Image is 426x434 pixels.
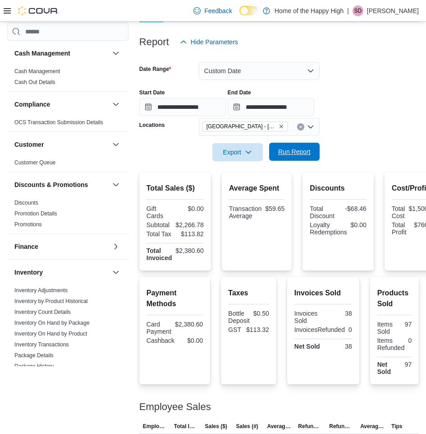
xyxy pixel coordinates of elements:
button: Inventory [14,268,109,277]
span: Sales (#) [236,423,258,430]
div: $2,380.60 [176,247,204,254]
button: Inventory [110,267,121,278]
div: GST [228,326,243,333]
a: OCS Transaction Submission Details [14,119,103,126]
div: $0.00 [177,205,204,212]
input: Press the down key to open a popover containing a calendar. [228,98,314,116]
input: Dark Mode [239,6,258,15]
a: Inventory On Hand by Package [14,320,90,326]
button: Cash Management [110,48,121,59]
span: [GEOGRAPHIC_DATA] - [GEOGRAPHIC_DATA] - Fire & Flower [206,122,277,131]
div: Cash Management [7,66,128,91]
a: Inventory Transactions [14,341,69,348]
span: Run Report [278,147,311,156]
div: 38 [325,343,352,350]
p: [PERSON_NAME] [367,5,419,16]
button: Finance [14,242,109,251]
div: Total Tax [147,230,174,238]
div: Loyalty Redemptions [310,221,347,236]
button: Remove Sherwood Park - Baseline Road - Fire & Flower from selection in this group [279,124,284,129]
a: Package History [14,363,54,369]
span: Sales ($) [205,423,227,430]
a: Inventory Count Details [14,309,71,315]
h3: Inventory [14,268,43,277]
h3: Customer [14,140,44,149]
label: Start Date [139,89,165,96]
div: $2,380.60 [175,321,203,328]
a: Feedback [190,2,235,20]
strong: Net Sold [377,361,391,375]
a: Customer Queue [14,159,55,166]
h2: Payment Methods [147,288,203,309]
button: Customer [110,139,121,150]
span: Employee [143,423,167,430]
div: InvoicesRefunded [294,326,345,333]
button: Open list of options [307,123,314,131]
div: $113.32 [246,326,269,333]
span: Inventory Adjustments [14,287,68,294]
div: Items Sold [377,321,393,335]
button: Finance [110,241,121,252]
span: Average Refund [360,423,384,430]
div: Total Cost [392,205,405,219]
div: Cashback [147,337,174,344]
button: Discounts & Promotions [14,180,109,189]
label: Locations [139,121,165,129]
a: Promotion Details [14,210,57,217]
h2: Products Sold [377,288,412,309]
p: | [347,5,349,16]
span: Tips [391,423,402,430]
div: Discounts & Promotions [7,197,128,233]
div: Total Profit [392,221,410,236]
div: Compliance [7,117,128,131]
strong: Total Invoiced [147,247,172,261]
h2: Taxes [228,288,269,299]
span: Export [218,143,257,161]
h3: Cash Management [14,49,70,58]
h3: Finance [14,242,38,251]
span: Inventory On Hand by Product [14,330,87,337]
div: Customer [7,157,128,172]
img: Cova [18,6,59,15]
div: Bottle Deposit [228,310,249,324]
button: Custom Date [199,62,320,80]
span: Package Details [14,352,54,359]
h2: Discounts [310,183,366,194]
span: Inventory On Hand by Package [14,319,90,327]
span: Inventory Count Details [14,308,71,316]
span: Discounts [14,199,38,206]
div: $113.82 [177,230,204,238]
button: Export [212,143,263,161]
div: $2,266.78 [176,221,204,229]
div: Total Discount [310,205,336,219]
label: Date Range [139,65,171,73]
span: Refunds ($) [298,423,322,430]
div: 0 [348,326,352,333]
span: OCS Transaction Submission Details [14,119,103,126]
button: Compliance [14,100,109,109]
span: Feedback [204,6,232,15]
div: -$68.46 [340,205,366,212]
h3: Employee Sales [139,401,211,412]
button: Hide Parameters [176,33,242,51]
button: Customer [14,140,109,149]
div: Card Payment [147,321,171,335]
button: Clear input [297,123,304,131]
div: 97 [396,321,412,328]
span: Promotions [14,221,42,228]
button: Compliance [110,99,121,110]
div: 0 [408,337,412,344]
div: Items Refunded [377,337,405,351]
a: Cash Out Details [14,79,55,85]
span: Package History [14,363,54,370]
a: Cash Management [14,68,60,75]
h3: Compliance [14,100,50,109]
div: $0.00 [351,221,366,229]
div: $0.50 [253,310,269,317]
h3: Discounts & Promotions [14,180,88,189]
a: Promotions [14,221,42,228]
span: Inventory by Product Historical [14,298,88,305]
span: Cash Out Details [14,79,55,86]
